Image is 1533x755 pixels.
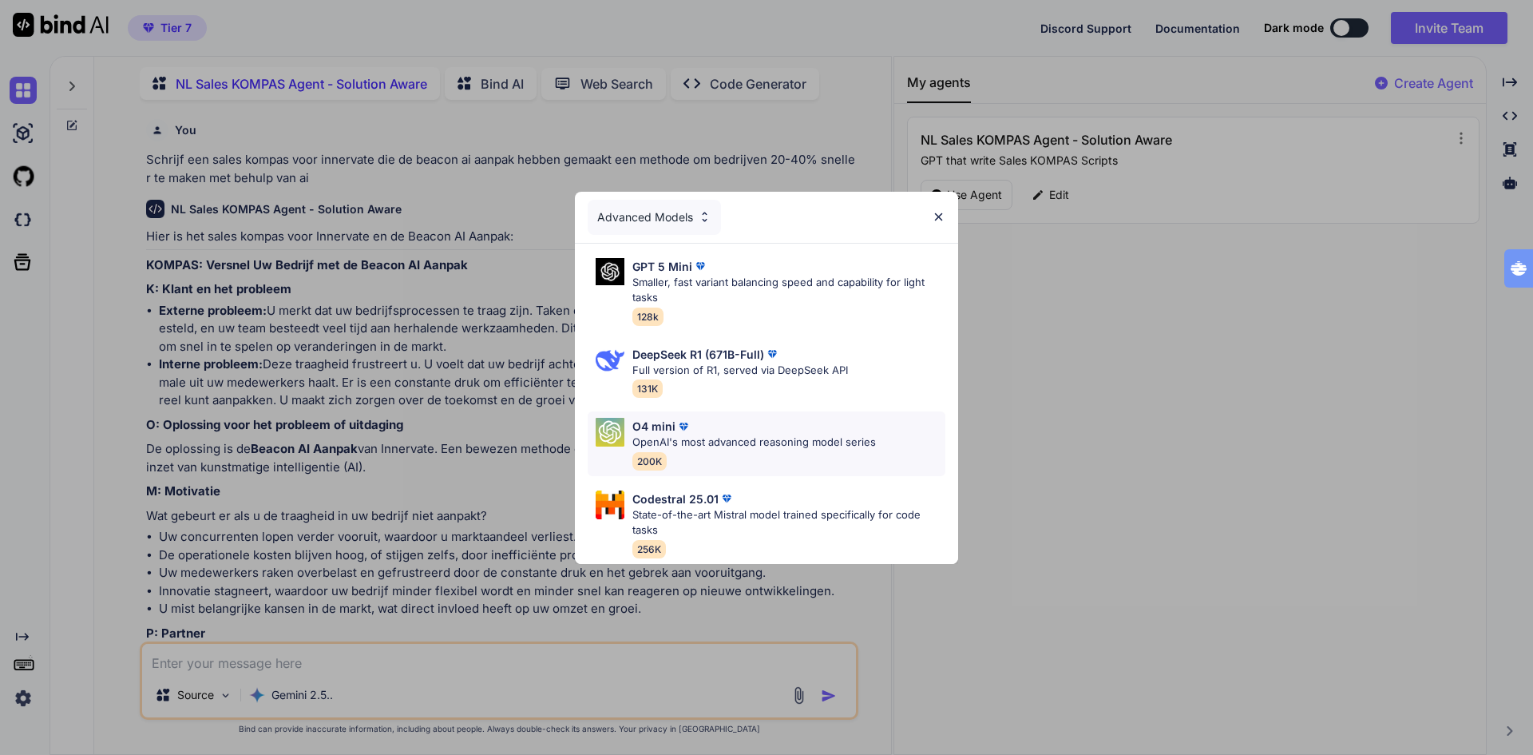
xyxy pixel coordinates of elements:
p: State-of-the-art Mistral model trained specifically for code tasks [632,507,945,538]
img: Pick Models [596,491,624,519]
p: Codestral 25.01 [632,491,719,507]
p: DeepSeek R1 (671B-Full) [632,346,764,363]
p: Smaller, fast variant balancing speed and capability for light tasks [632,275,945,306]
img: close [932,210,945,224]
p: GPT 5 Mini [632,258,692,275]
p: O4 mini [632,418,675,435]
img: Pick Models [596,418,624,447]
img: premium [692,258,708,274]
span: 256K [632,540,666,558]
img: premium [675,419,691,435]
span: 128k [632,308,664,326]
img: Pick Models [596,258,624,286]
img: Pick Models [698,210,711,224]
span: 200K [632,452,667,471]
span: 131K [632,379,663,398]
div: Advanced Models [588,200,721,235]
img: premium [719,491,735,507]
img: premium [764,346,780,362]
img: Pick Models [596,346,624,375]
p: OpenAI's most advanced reasoning model series [632,435,876,451]
p: Full version of R1, served via DeepSeek API [632,363,848,379]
